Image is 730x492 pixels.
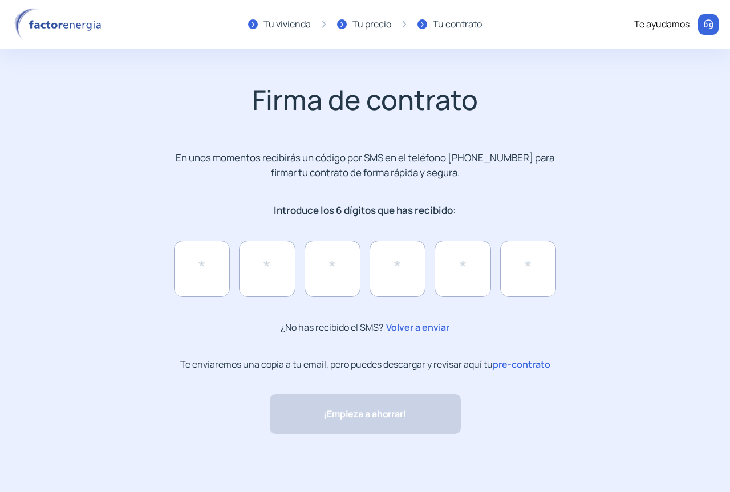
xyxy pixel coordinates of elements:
p: En unos momentos recibirás un código por SMS en el teléfono [PHONE_NUMBER] para firmar tu contrat... [166,151,565,180]
img: llamar [703,19,714,30]
div: Tu contrato [433,17,482,32]
span: pre-contrato [493,358,550,371]
div: Tu precio [352,17,391,32]
span: ¡Empieza a ahorrar! [323,407,406,421]
div: Tu vivienda [263,17,311,32]
p: ¿No has recibido el SMS? [281,320,449,335]
img: logo factor [11,8,108,41]
p: Introduce los 6 dígitos que has recibido: [166,203,565,218]
p: Te enviaremos una copia a tu email, pero puedes descargar y revisar aquí tu [180,358,550,371]
div: Te ayudamos [634,17,690,32]
span: Volver a enviar [383,320,449,335]
button: ¡Empieza a ahorrar! [270,394,461,434]
h2: Firma de contrato [80,83,650,116]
